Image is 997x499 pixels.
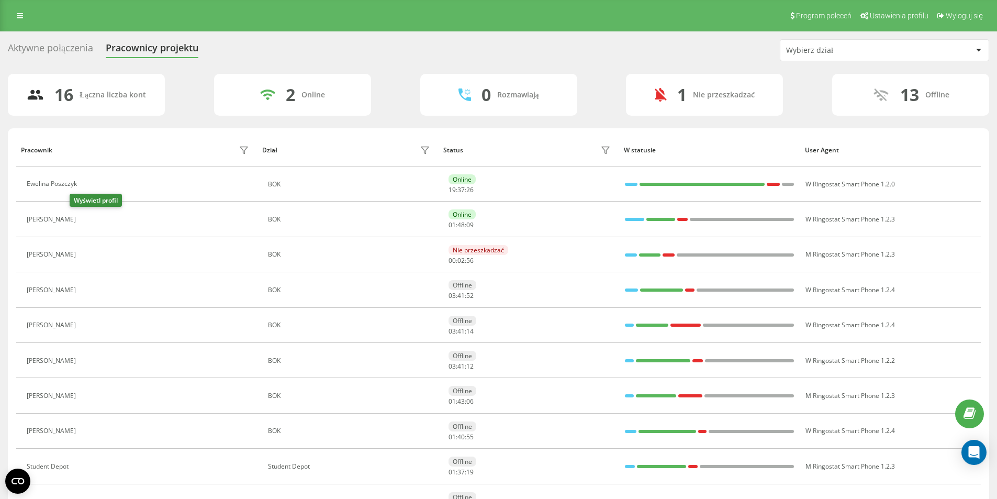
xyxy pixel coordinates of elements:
[449,209,476,219] div: Online
[961,440,987,465] div: Open Intercom Messenger
[466,185,474,194] span: 26
[946,12,983,20] span: Wyloguj się
[268,463,433,470] div: Student Depot
[27,321,79,329] div: [PERSON_NAME]
[786,46,911,55] div: Wybierz dział
[900,85,919,105] div: 13
[457,397,465,406] span: 43
[449,351,476,361] div: Offline
[449,468,456,476] span: 01
[268,321,433,329] div: BOK
[449,221,474,229] div: : :
[443,147,463,154] div: Status
[449,457,476,467] div: Offline
[268,392,433,400] div: BOK
[457,220,465,229] span: 48
[457,433,465,441] span: 40
[27,251,79,258] div: [PERSON_NAME]
[80,91,145,99] div: Łączna liczba kont
[449,220,456,229] span: 01
[805,180,895,188] span: W Ringostat Smart Phone 1.2.0
[457,362,465,371] span: 41
[449,186,474,194] div: : :
[449,469,474,476] div: : :
[449,363,474,370] div: : :
[8,42,93,59] div: Aktywne połączenia
[481,85,491,105] div: 0
[262,147,277,154] div: Dział
[21,147,52,154] div: Pracownik
[27,392,79,400] div: [PERSON_NAME]
[268,216,433,223] div: BOK
[466,468,474,476] span: 19
[805,285,895,294] span: W Ringostat Smart Phone 1.2.4
[449,327,456,336] span: 03
[805,320,895,329] span: W Ringostat Smart Phone 1.2.4
[449,256,456,265] span: 00
[449,174,476,184] div: Online
[449,185,456,194] span: 19
[268,357,433,364] div: BOK
[449,280,476,290] div: Offline
[870,12,928,20] span: Ustawienia profilu
[677,85,687,105] div: 1
[457,468,465,476] span: 37
[466,362,474,371] span: 12
[449,292,474,300] div: : :
[449,291,456,300] span: 03
[27,216,79,223] div: [PERSON_NAME]
[497,91,539,99] div: Rozmawiają
[466,256,474,265] span: 56
[449,422,476,431] div: Offline
[466,433,474,441] span: 55
[805,147,976,154] div: User Agent
[624,147,795,154] div: W statusie
[449,434,474,441] div: : :
[796,12,852,20] span: Program poleceń
[925,91,949,99] div: Offline
[805,356,895,365] span: W Ringostat Smart Phone 1.2.2
[805,215,895,224] span: W Ringostat Smart Phone 1.2.3
[286,85,295,105] div: 2
[457,256,465,265] span: 02
[457,185,465,194] span: 37
[805,462,895,471] span: M Ringostat Smart Phone 1.2.3
[27,357,79,364] div: [PERSON_NAME]
[27,180,80,187] div: Ewelina Poszczyk
[27,427,79,435] div: [PERSON_NAME]
[449,257,474,264] div: : :
[693,91,755,99] div: Nie przeszkadzać
[449,433,456,441] span: 01
[457,291,465,300] span: 41
[449,316,476,326] div: Offline
[805,391,895,400] span: M Ringostat Smart Phone 1.2.3
[106,42,198,59] div: Pracownicy projektu
[5,469,30,494] button: Open CMP widget
[449,245,508,255] div: Nie przeszkadzać
[449,398,474,405] div: : :
[268,251,433,258] div: BOK
[449,362,456,371] span: 03
[466,327,474,336] span: 14
[27,463,71,470] div: Student Depot
[27,286,79,294] div: [PERSON_NAME]
[301,91,325,99] div: Online
[805,250,895,259] span: M Ringostat Smart Phone 1.2.3
[466,220,474,229] span: 09
[268,181,433,188] div: BOK
[70,194,122,207] div: Wyświetl profil
[449,386,476,396] div: Offline
[268,427,433,435] div: BOK
[805,426,895,435] span: W Ringostat Smart Phone 1.2.4
[449,328,474,335] div: : :
[449,397,456,406] span: 01
[54,85,73,105] div: 16
[466,397,474,406] span: 06
[268,286,433,294] div: BOK
[457,327,465,336] span: 41
[466,291,474,300] span: 52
